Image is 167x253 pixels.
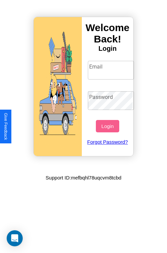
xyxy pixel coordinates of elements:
[46,173,122,182] p: Support ID: mefbqhl78uqcvm8tcbd
[82,22,133,45] h3: Welcome Back!
[3,113,8,140] div: Give Feedback
[96,120,119,132] button: Login
[85,132,131,151] a: Forgot Password?
[82,45,133,52] h4: Login
[7,230,23,246] div: Open Intercom Messenger
[34,17,82,156] img: gif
